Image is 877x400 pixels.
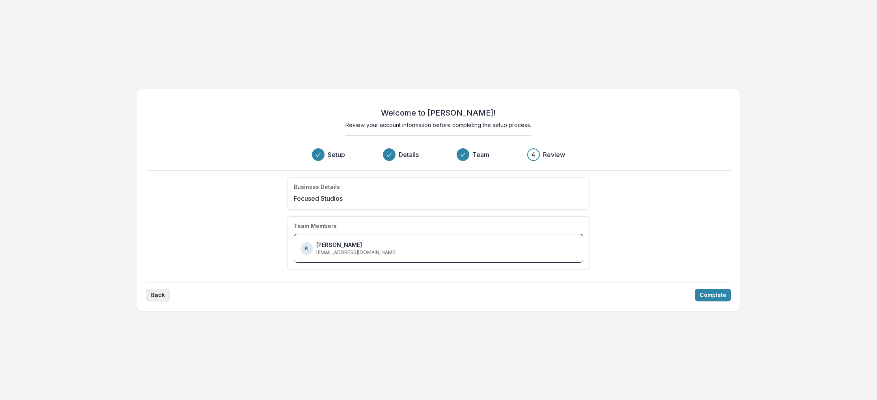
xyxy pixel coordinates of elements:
p: Review your account information before completing the setup process. [345,121,531,129]
p: [EMAIL_ADDRESS][DOMAIN_NAME] [316,249,397,256]
h3: Review [543,150,565,159]
p: [PERSON_NAME] [316,241,362,249]
h4: Business Details [294,184,340,191]
div: Progress [312,148,565,161]
h3: Team [472,150,489,159]
div: 4 [531,150,536,159]
h3: Setup [328,150,345,159]
p: K [305,245,308,252]
h4: Team Members [294,223,337,230]
h2: Welcome to [PERSON_NAME]! [381,108,496,118]
button: Complete [695,289,731,301]
p: Focused Studios [294,194,343,203]
h3: Details [399,150,419,159]
button: Back [146,289,170,301]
